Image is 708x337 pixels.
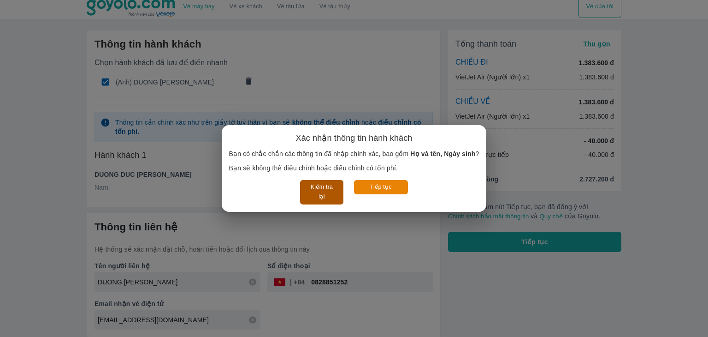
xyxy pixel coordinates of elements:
[229,149,479,158] p: Bạn có chắc chắn các thông tin đã nhập chính xác, bao gồm ?
[354,180,408,194] button: Tiếp tục
[296,132,413,144] h6: Xác nhận thông tin hành khách
[410,150,475,157] b: Họ và tên, Ngày sinh
[300,180,343,205] button: Kiểm tra lại
[229,163,479,173] p: Bạn sẽ không thể điều chỉnh hoặc điều chỉnh có tốn phí.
